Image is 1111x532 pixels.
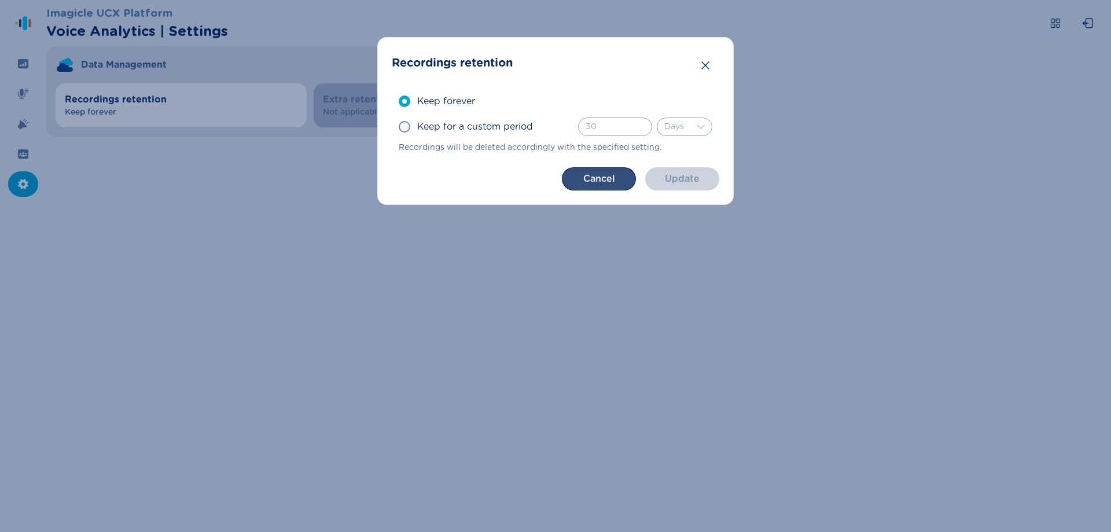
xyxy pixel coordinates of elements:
[417,94,475,108] span: Keep forever
[694,54,717,77] button: Close
[645,167,719,190] button: Update
[417,120,533,134] span: Keep for a custom period
[399,142,719,153] span: Recordings will be deleted accordingly with the specified setting.
[392,52,719,75] header: Recordings retention
[562,167,636,190] button: Cancel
